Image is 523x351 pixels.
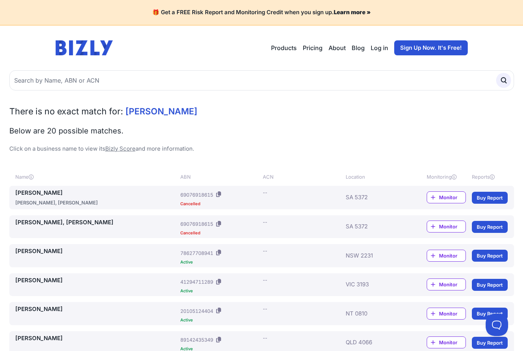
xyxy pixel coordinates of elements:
div: 69076918615 [180,191,213,198]
span: Monitor [439,223,466,230]
div: 69076918615 [180,220,213,228]
a: [PERSON_NAME] [15,276,178,285]
a: Buy Report [472,192,508,204]
a: [PERSON_NAME] [15,247,178,256]
div: -- [263,334,267,342]
div: Name [15,173,178,181]
span: Monitor [439,252,466,259]
span: There is no exact match for: [9,106,123,117]
iframe: Toggle Customer Support [486,314,508,336]
a: [PERSON_NAME], [PERSON_NAME] [15,218,178,227]
div: ACN [263,173,342,181]
a: Buy Report [472,221,508,233]
div: NT 0810 [346,305,405,322]
span: Monitor [439,339,466,346]
div: 78627708941 [180,249,213,257]
div: VIC 3193 [346,276,405,293]
span: Monitor [439,194,466,201]
a: Monitor [427,278,466,290]
div: -- [263,189,267,196]
span: [PERSON_NAME] [125,106,197,117]
div: 89142435349 [180,336,213,344]
div: -- [263,218,267,226]
input: Search by Name, ABN or ACN [9,70,514,90]
a: Monitor [427,250,466,262]
a: Monitor [427,221,466,233]
h4: 🎁 Get a FREE Risk Report and Monitoring Credit when you sign up. [9,9,514,16]
div: SA 5372 [346,218,405,235]
a: [PERSON_NAME] [15,334,178,343]
a: Monitor [427,191,466,203]
a: [PERSON_NAME] [15,189,178,197]
div: Active [180,318,260,322]
a: [PERSON_NAME] [15,305,178,314]
a: Bizly Score [105,145,136,152]
a: Buy Report [472,308,508,320]
div: NSW 2231 [346,247,405,264]
div: Reports [472,173,508,181]
p: Click on a business name to view its and more information. [9,145,514,153]
div: -- [263,247,267,255]
div: Active [180,347,260,351]
a: Buy Report [472,250,508,262]
span: Below are 20 possible matches. [9,126,124,135]
div: Cancelled [180,202,260,206]
div: Cancelled [180,231,260,235]
a: Pricing [303,43,323,52]
a: Buy Report [472,337,508,349]
button: Products [271,43,297,52]
a: Log in [371,43,388,52]
a: Monitor [427,336,466,348]
span: Monitor [439,310,466,317]
a: Sign Up Now. It's Free! [394,40,468,55]
div: 41294711289 [180,278,213,286]
div: ABN [180,173,260,181]
div: Active [180,289,260,293]
a: Monitor [427,308,466,320]
div: Location [346,173,405,181]
div: -- [263,305,267,312]
div: Monitoring [427,173,466,181]
div: [PERSON_NAME], [PERSON_NAME] [15,199,178,206]
a: Buy Report [472,279,508,291]
div: 20105124404 [180,307,213,315]
a: Blog [352,43,365,52]
div: Active [180,260,260,264]
div: SA 5372 [346,189,405,206]
div: -- [263,276,267,284]
span: Monitor [439,281,466,288]
a: About [329,43,346,52]
a: Learn more » [334,9,371,16]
